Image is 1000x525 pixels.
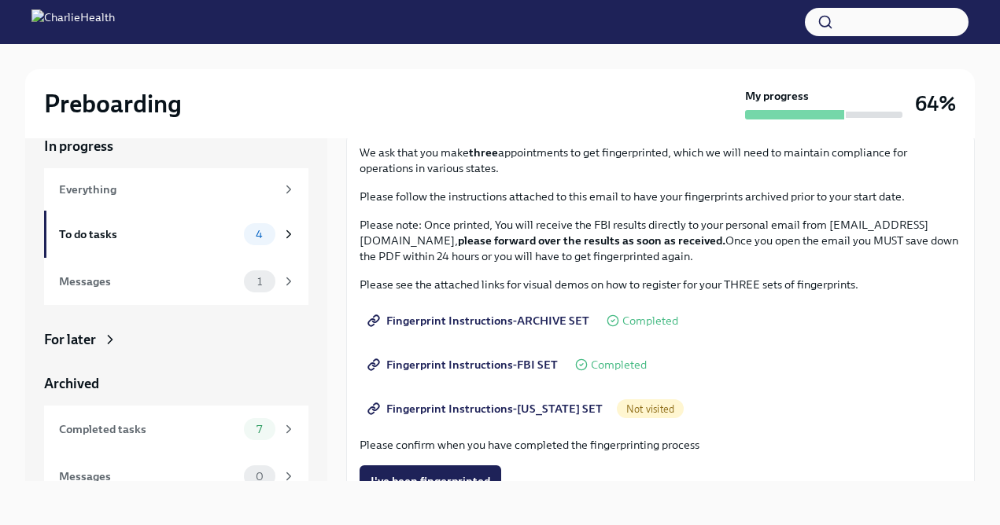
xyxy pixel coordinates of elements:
span: 7 [247,424,271,435]
span: Completed [622,315,678,327]
span: 0 [246,471,273,483]
div: To do tasks [59,226,238,243]
a: For later [44,330,308,349]
a: To do tasks4 [44,211,308,258]
a: Completed tasks7 [44,406,308,453]
strong: My progress [745,88,809,104]
div: Messages [59,273,238,290]
a: Fingerprint Instructions-[US_STATE] SET [360,393,614,424]
p: Please confirm when you have completed the fingerprinting process [360,437,961,453]
span: 1 [248,276,271,288]
span: Fingerprint Instructions-FBI SET [371,357,558,373]
div: Messages [59,468,238,485]
a: Everything [44,168,308,211]
a: Messages0 [44,453,308,500]
span: 4 [246,229,272,240]
strong: please forward over the results as soon as received. [458,233,725,248]
p: Please see the attached links for visual demos on how to register for your THREE sets of fingerpr... [360,277,961,292]
a: Fingerprint Instructions-ARCHIVE SET [360,305,600,336]
span: Not visited [617,403,684,415]
a: In progress [44,137,308,156]
a: Archived [44,374,308,393]
span: Fingerprint Instructions-[US_STATE] SET [371,401,603,417]
a: Messages1 [44,258,308,305]
span: Fingerprint Instructions-ARCHIVE SET [371,313,589,329]
p: We ask that you make appointments to get fingerprinted, which we will need to maintain compliance... [360,145,961,176]
button: I've been fingerprinted [360,465,501,497]
span: I've been fingerprinted [371,473,490,489]
img: CharlieHealth [31,9,115,35]
span: Completed [591,359,647,371]
div: Everything [59,181,275,198]
div: Completed tasks [59,420,238,438]
a: Fingerprint Instructions-FBI SET [360,349,569,380]
p: Please follow the instructions attached to this email to have your fingerprints archived prior to... [360,189,961,204]
h2: Preboarding [44,88,182,119]
p: Please note: Once printed, You will receive the FBI results directly to your personal email from ... [360,217,961,264]
h3: 64% [915,90,956,118]
strong: three [469,145,498,160]
div: For later [44,330,96,349]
